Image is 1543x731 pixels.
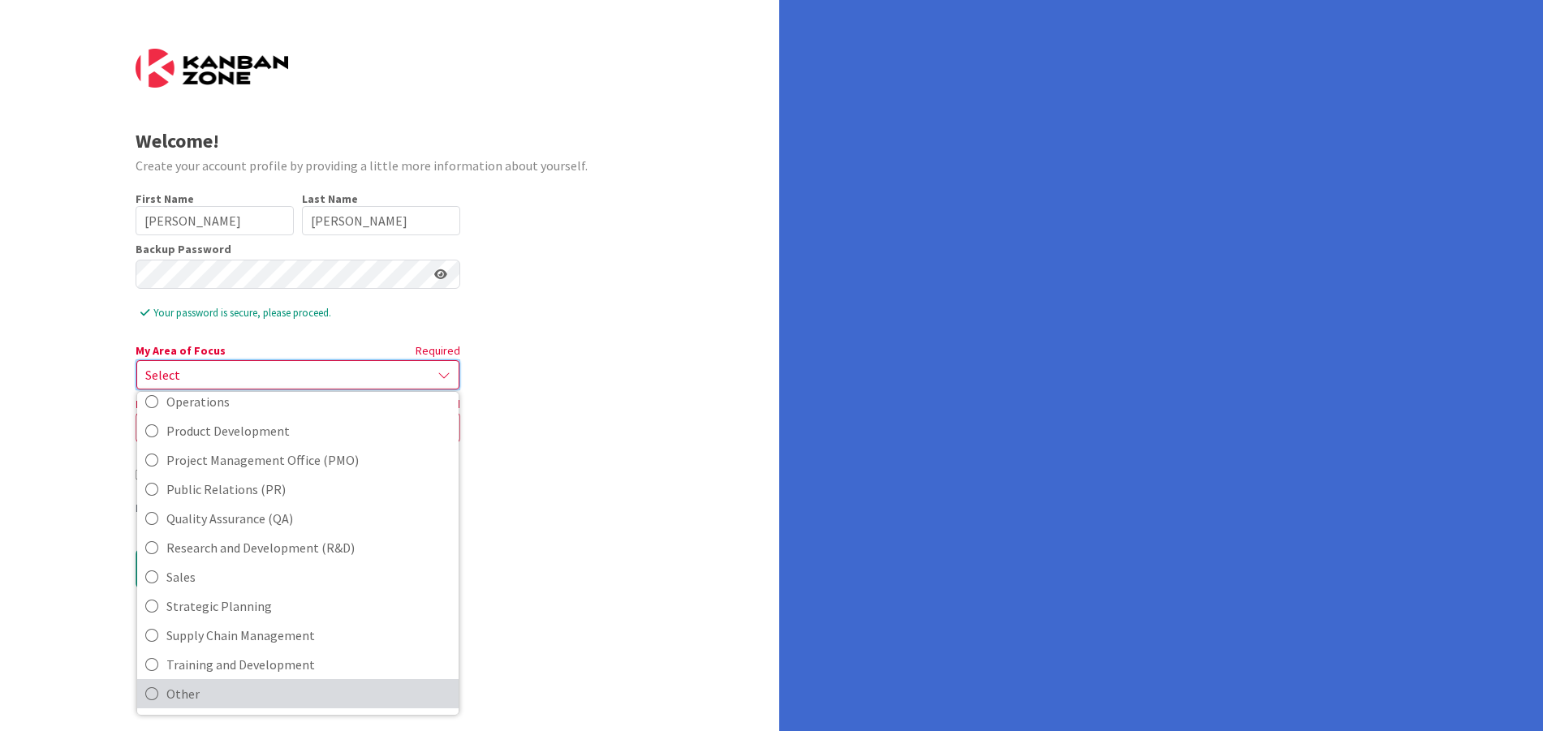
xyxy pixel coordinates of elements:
[137,591,459,621] a: Strategic Planning
[137,504,459,533] a: Quality Assurance (QA)
[166,594,450,618] span: Strategic Planning
[166,565,450,589] span: Sales
[136,243,231,255] label: Backup Password
[136,549,298,588] button: Continue
[137,475,459,504] a: Public Relations (PR)
[166,419,450,443] span: Product Development
[136,398,222,410] span: My Primary Role
[166,448,450,472] span: Project Management Office (PMO)
[136,191,194,206] label: First Name
[136,156,644,175] div: Create your account profile by providing a little more information about yourself.
[166,477,450,501] span: Public Relations (PR)
[137,679,459,708] a: Other
[166,623,450,647] span: Supply Chain Management
[166,506,450,531] span: Quality Assurance (QA)
[136,467,460,484] div: Localization Settings
[166,652,450,677] span: Training and Development
[137,387,459,416] a: Operations
[137,562,459,591] a: Sales
[229,345,460,356] span: Required
[136,49,288,88] img: Kanban Zone
[137,650,459,679] a: Training and Development
[166,682,450,706] span: Other
[136,345,226,356] span: My Area of Focus
[166,535,450,560] span: Research and Development (R&D)
[166,389,450,414] span: Operations
[140,305,460,321] span: Your password is secure, please proceed.
[145,363,423,386] span: Select
[136,127,644,156] div: Welcome!
[137,621,459,650] a: Supply Chain Management
[302,191,358,206] label: Last Name
[137,533,459,562] a: Research and Development (R&D)
[136,500,460,517] div: By continuing you agree to the and
[137,416,459,445] a: Product Development
[137,445,459,475] a: Project Management Office (PMO)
